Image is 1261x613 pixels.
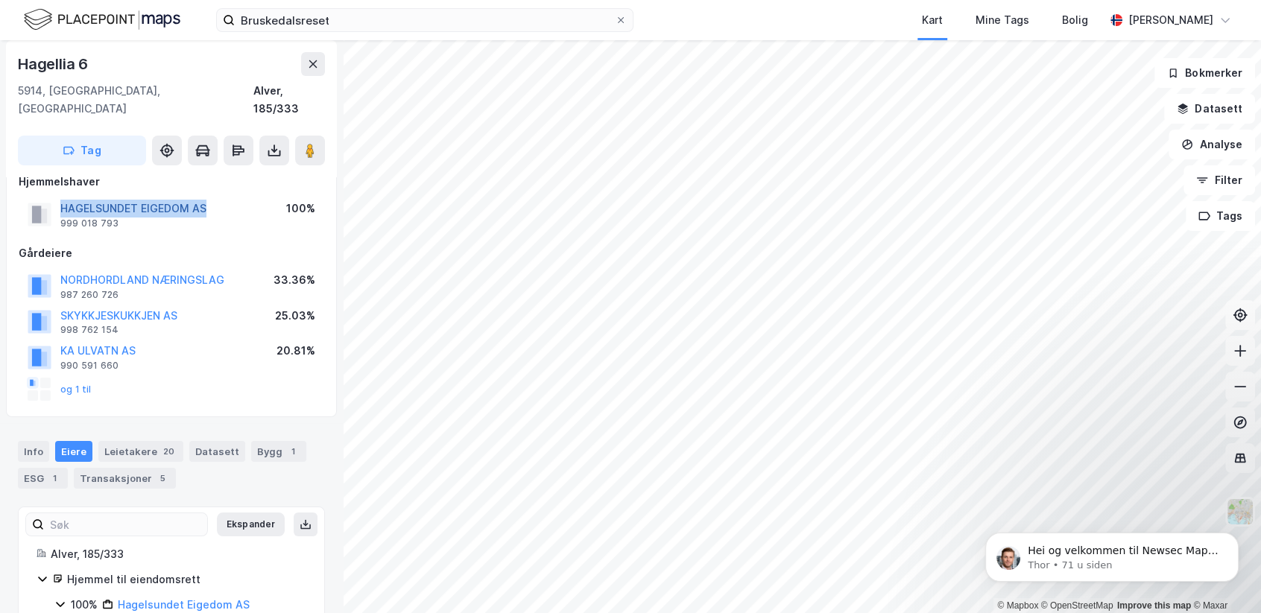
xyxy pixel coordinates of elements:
input: Søk [44,513,207,536]
iframe: Intercom notifications melding [963,501,1261,606]
div: Datasett [189,441,245,462]
div: 1 [47,471,62,486]
input: Søk på adresse, matrikkel, gårdeiere, leietakere eller personer [235,9,615,31]
div: Bolig [1062,11,1088,29]
div: 20.81% [276,342,315,360]
div: 5 [155,471,170,486]
button: Analyse [1169,130,1255,159]
button: Tags [1186,201,1255,231]
button: Datasett [1164,94,1255,124]
a: Improve this map [1117,600,1191,611]
img: Z [1226,498,1254,526]
img: logo.f888ab2527a4732fd821a326f86c7f29.svg [24,7,180,33]
div: Mine Tags [976,11,1029,29]
div: 20 [160,444,177,459]
a: OpenStreetMap [1041,600,1113,611]
button: Filter [1183,165,1255,195]
div: 25.03% [275,307,315,325]
span: Hei og velkommen til Newsec Maps, [PERSON_NAME] 🥳 Om det er du lurer på så kan du enkelt chatte d... [65,43,255,115]
div: 100% [286,200,315,217]
div: 33.36% [274,271,315,289]
div: Hjemmelshaver [19,173,324,191]
a: Hagelsundet Eigedom AS [118,598,250,611]
div: [PERSON_NAME] [1128,11,1213,29]
div: Bygg [251,441,306,462]
div: 998 762 154 [60,324,118,336]
div: Alver, 185/333 [51,545,306,563]
a: Mapbox [997,600,1038,611]
div: ESG [18,468,68,489]
div: Kart [922,11,943,29]
div: 5914, [GEOGRAPHIC_DATA], [GEOGRAPHIC_DATA] [18,82,253,118]
div: Hjemmel til eiendomsrett [67,571,306,588]
button: Tag [18,136,146,165]
div: Hagellia 6 [18,52,91,76]
button: Ekspander [217,512,285,536]
div: Leietakere [98,441,183,462]
button: Bokmerker [1154,58,1255,88]
div: 987 260 726 [60,289,118,301]
div: 1 [285,444,300,459]
div: Alver, 185/333 [253,82,325,118]
div: Info [18,441,49,462]
div: 990 591 660 [60,360,118,372]
div: Transaksjoner [74,468,176,489]
div: Eiere [55,441,92,462]
div: Gårdeiere [19,244,324,262]
div: 999 018 793 [60,217,118,229]
p: Message from Thor, sent 71 u siden [65,57,257,71]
